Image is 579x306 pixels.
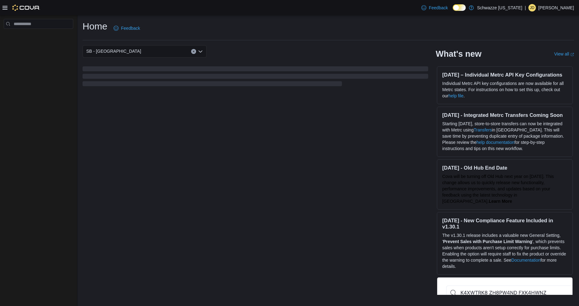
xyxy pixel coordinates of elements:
[191,49,196,54] button: Clear input
[429,5,448,11] span: Feedback
[4,30,73,45] nav: Complex example
[442,72,568,78] h3: [DATE] – Individual Metrc API Key Configurations
[538,4,574,11] p: [PERSON_NAME]
[111,22,142,34] a: Feedback
[436,49,481,59] h2: What's new
[442,174,554,204] span: Cova will be turning off Old Hub next year on [DATE]. This change allows us to quickly release ne...
[489,199,512,204] a: Learn More
[442,217,568,230] h3: [DATE] - New Compliance Feature Included in v1.30.1
[477,140,514,145] a: help documentation
[453,4,466,11] input: Dark Mode
[511,258,541,263] a: Documentation
[442,165,568,171] h3: [DATE] - Old Hub End Date
[198,49,203,54] button: Open list of options
[83,68,428,87] span: Loading
[443,239,532,244] strong: Prevent Sales with Purchase Limit Warning
[530,4,535,11] span: JD
[121,25,140,31] span: Feedback
[449,93,464,98] a: help file
[419,2,450,14] a: Feedback
[554,51,574,56] a: View allExternal link
[570,53,574,56] svg: External link
[442,80,568,99] p: Individual Metrc API key configurations are now available for all Metrc states. For instructions ...
[12,5,40,11] img: Cova
[525,4,526,11] p: |
[474,127,492,132] a: Transfers
[442,232,568,269] p: The v1.30.1 release includes a valuable new General Setting, ' ', which prevents sales when produ...
[528,4,536,11] div: Jonathan Dumont
[86,47,141,55] span: SB - [GEOGRAPHIC_DATA]
[442,121,568,152] p: Starting [DATE], store-to-store transfers can now be integrated with Metrc using in [GEOGRAPHIC_D...
[83,20,107,33] h1: Home
[442,112,568,118] h3: [DATE] - Integrated Metrc Transfers Coming Soon
[477,4,522,11] p: Schwazze [US_STATE]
